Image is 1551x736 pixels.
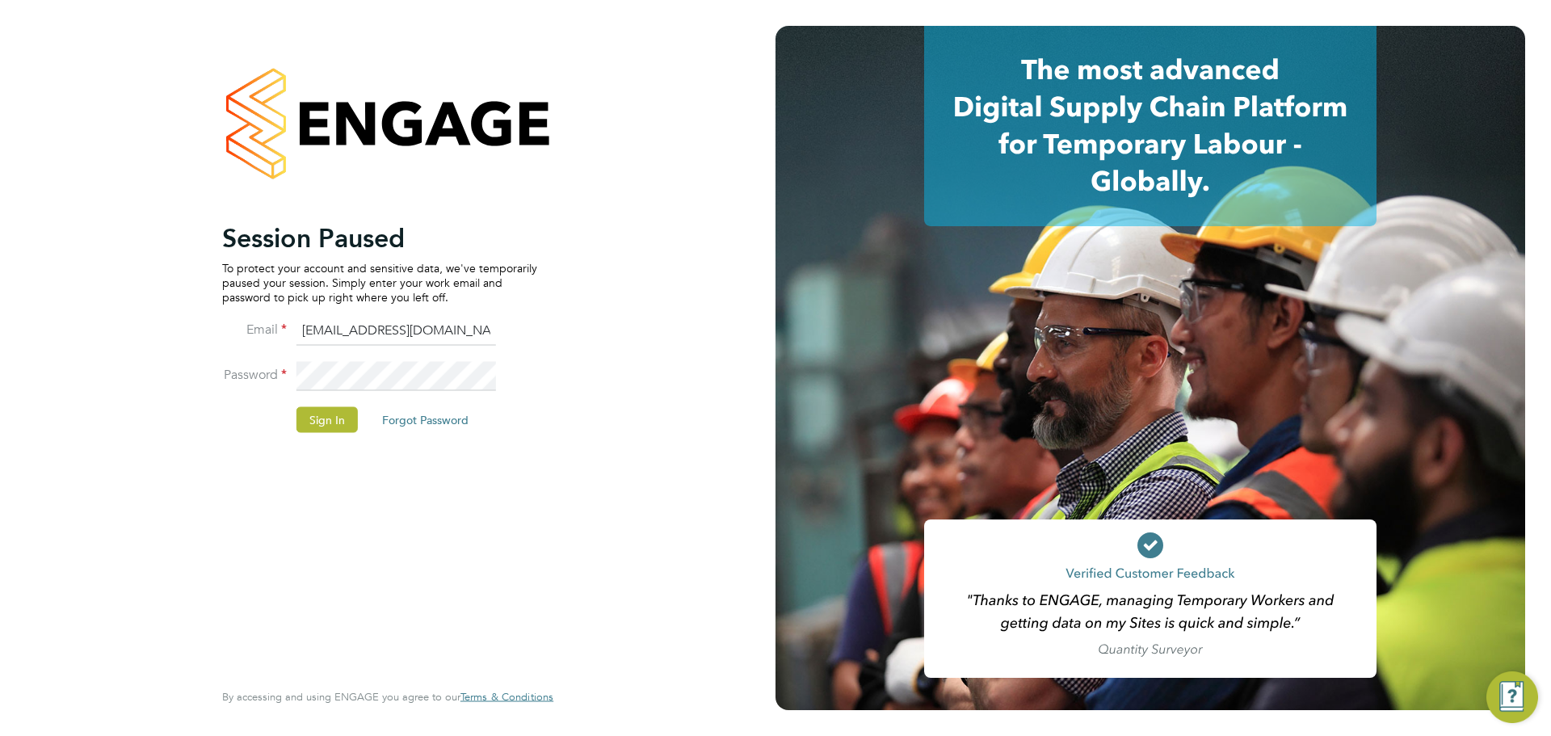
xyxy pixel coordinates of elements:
button: Sign In [296,406,358,432]
label: Email [222,321,287,338]
a: Terms & Conditions [460,691,553,704]
h2: Session Paused [222,221,537,254]
button: Engage Resource Center [1486,671,1538,723]
input: Enter your work email... [296,317,496,346]
label: Password [222,366,287,383]
button: Forgot Password [369,406,481,432]
span: By accessing and using ENGAGE you agree to our [222,690,553,704]
p: To protect your account and sensitive data, we've temporarily paused your session. Simply enter y... [222,260,537,305]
